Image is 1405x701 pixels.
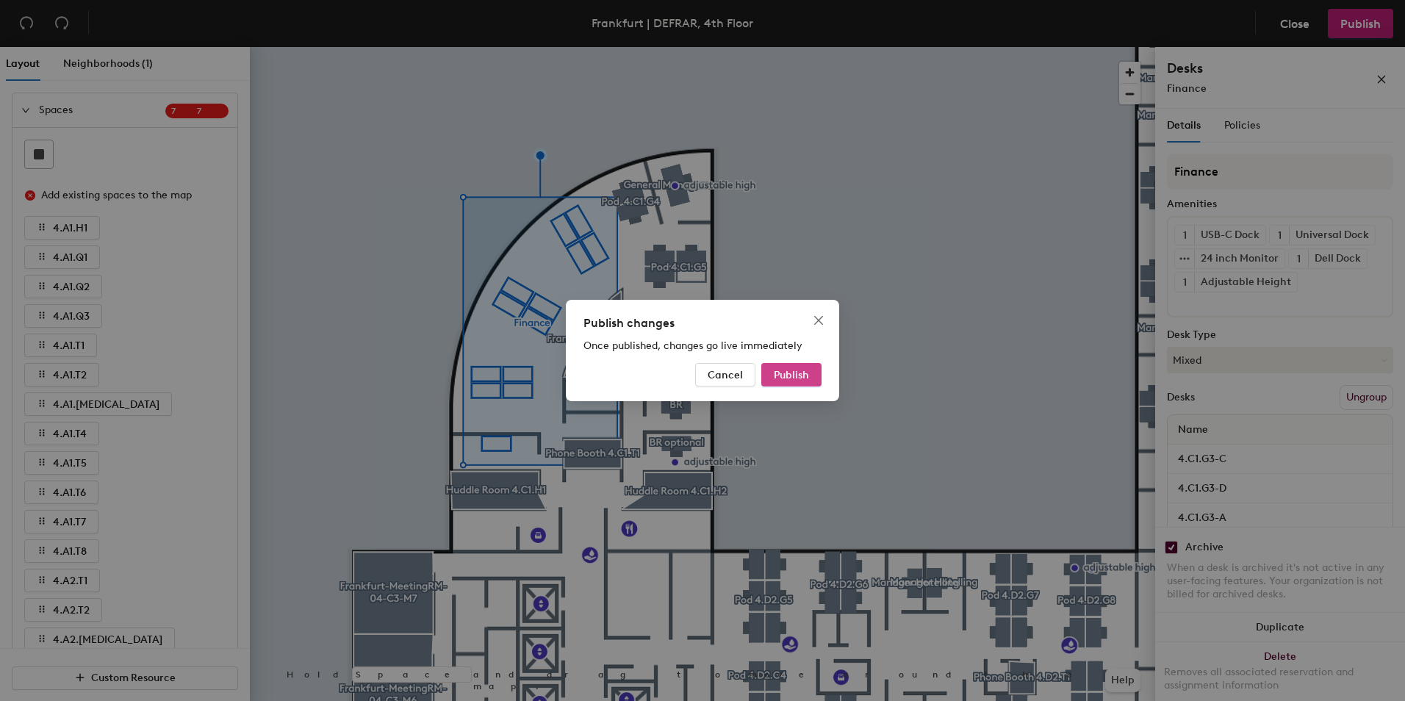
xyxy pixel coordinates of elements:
[583,314,822,332] div: Publish changes
[583,339,802,352] span: Once published, changes go live immediately
[761,363,822,387] button: Publish
[708,369,743,381] span: Cancel
[813,314,824,326] span: close
[695,363,755,387] button: Cancel
[807,314,830,326] span: Close
[807,309,830,332] button: Close
[774,369,809,381] span: Publish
